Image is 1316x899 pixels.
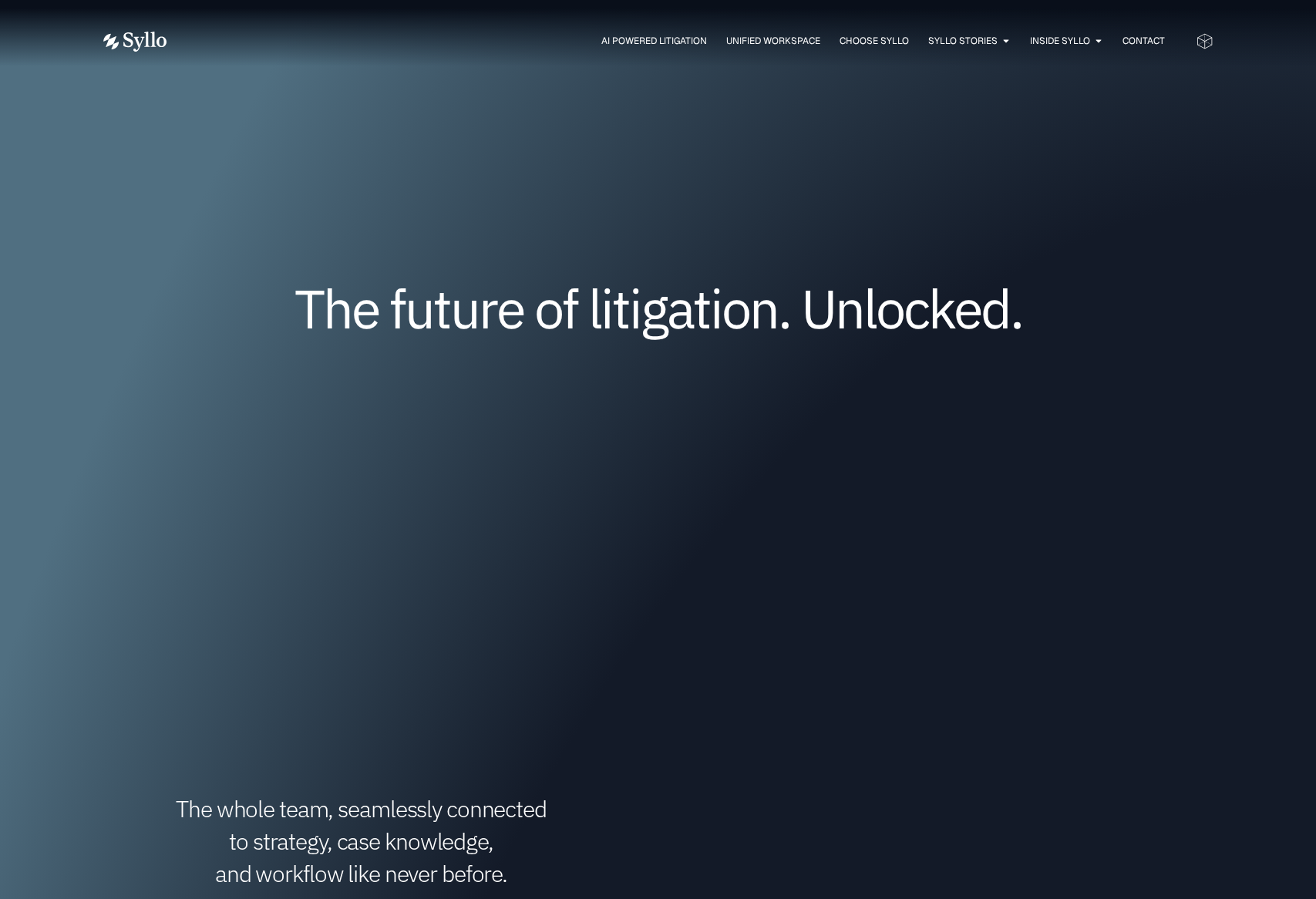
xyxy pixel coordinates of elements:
h1: The whole team, seamlessly connected to strategy, case knowledge, and workflow like never before. [103,793,620,890]
div: Menu Toggle [197,34,1165,49]
img: Vector [103,32,167,52]
a: AI Powered Litigation [601,34,707,48]
a: Syllo Stories [928,34,998,48]
a: Inside Syllo [1030,34,1090,48]
nav: Menu [197,34,1165,49]
a: Choose Syllo [840,34,909,48]
a: Contact [1122,34,1165,48]
a: Unified Workspace [726,34,820,48]
h1: The future of litigation. Unlocked. [196,283,1121,334]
